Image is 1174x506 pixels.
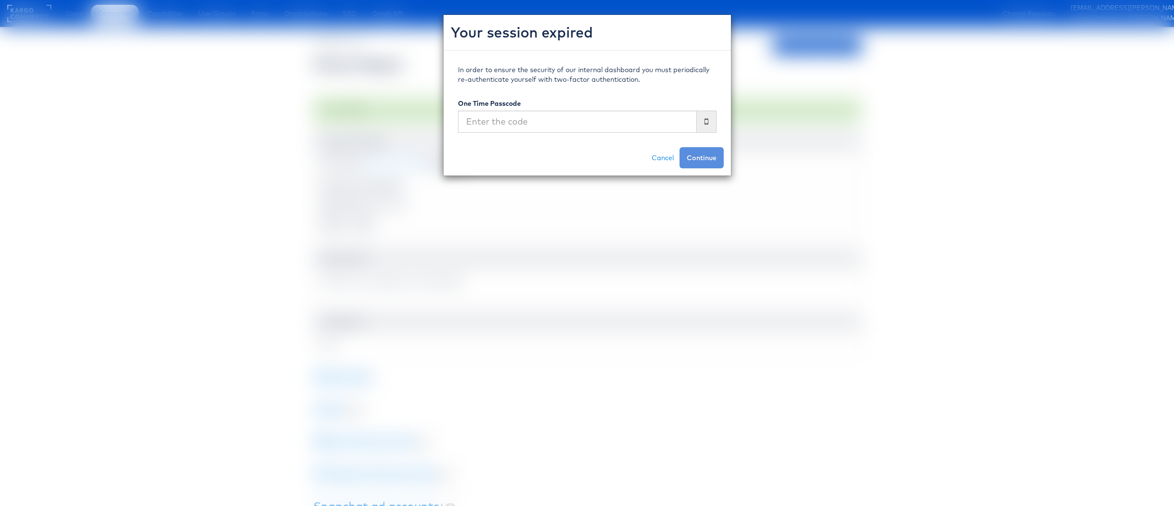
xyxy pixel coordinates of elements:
[458,111,697,133] input: Enter the code
[646,147,680,168] a: Cancel
[458,99,521,108] label: One Time Passcode
[451,22,724,43] h2: Your session expired
[680,147,724,168] button: Continue
[458,65,717,84] p: In order to ensure the security of our internal dashboard you must periodically re-authenticate y...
